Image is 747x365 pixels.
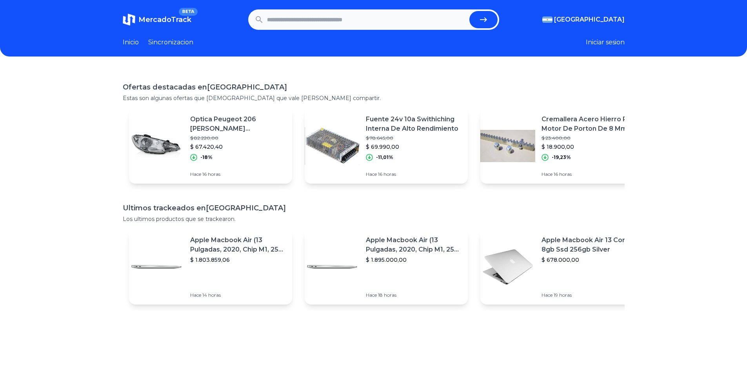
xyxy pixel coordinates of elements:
[148,38,193,47] a: Sincronizacion
[366,171,462,177] p: Hace 16 horas
[129,108,292,184] a: Featured imageOptica Peugeot 206 [PERSON_NAME] [PERSON_NAME] Parabola Simple$ 82.220,00$ 67.420,4...
[366,143,462,151] p: $ 69.990,00
[123,82,625,93] h1: Ofertas destacadas en [GEOGRAPHIC_DATA]
[366,135,462,141] p: $ 78.645,00
[366,235,462,254] p: Apple Macbook Air (13 Pulgadas, 2020, Chip M1, 256 Gb De Ssd, 8 Gb De Ram) - Plata
[190,292,286,298] p: Hace 14 horas
[542,115,637,133] p: Cremallera Acero Hierro Para Motor De Porton De 8 Mm
[190,171,286,177] p: Hace 16 horas
[366,292,462,298] p: Hace 18 horas
[190,143,286,151] p: $ 67.420,40
[542,171,637,177] p: Hace 16 horas
[190,115,286,133] p: Optica Peugeot 206 [PERSON_NAME] [PERSON_NAME] Parabola Simple
[179,8,197,16] span: BETA
[542,16,553,23] img: Argentina
[542,292,637,298] p: Hace 19 horas
[123,13,135,26] img: MercadoTrack
[305,239,360,294] img: Featured image
[542,15,625,24] button: [GEOGRAPHIC_DATA]
[190,235,286,254] p: Apple Macbook Air (13 Pulgadas, 2020, Chip M1, 256 Gb De Ssd, 8 Gb De Ram) - Plata
[123,203,625,214] h1: Ultimos trackeados en [GEOGRAPHIC_DATA]
[542,143,637,151] p: $ 18.900,00
[376,154,393,161] p: -11,01%
[123,215,625,223] p: Los ultimos productos que se trackearon.
[586,38,625,47] button: Iniciar sesion
[138,15,191,24] span: MercadoTrack
[366,256,462,264] p: $ 1.895.000,00
[129,229,292,305] a: Featured imageApple Macbook Air (13 Pulgadas, 2020, Chip M1, 256 Gb De Ssd, 8 Gb De Ram) - Plata$...
[305,119,360,173] img: Featured image
[542,256,637,264] p: $ 678.000,00
[480,239,535,294] img: Featured image
[123,13,191,26] a: MercadoTrackBETA
[305,108,468,184] a: Featured imageFuente 24v 10a Swithiching Interna De Alto Rendimiento$ 78.645,00$ 69.990,00-11,01%...
[554,15,625,24] span: [GEOGRAPHIC_DATA]
[366,115,462,133] p: Fuente 24v 10a Swithiching Interna De Alto Rendimiento
[200,154,213,161] p: -18%
[305,229,468,305] a: Featured imageApple Macbook Air (13 Pulgadas, 2020, Chip M1, 256 Gb De Ssd, 8 Gb De Ram) - Plata$...
[542,235,637,254] p: Apple Macbook Air 13 Core I5 8gb Ssd 256gb Silver
[190,256,286,264] p: $ 1.803.859,06
[542,135,637,141] p: $ 23.400,00
[480,229,643,305] a: Featured imageApple Macbook Air 13 Core I5 8gb Ssd 256gb Silver$ 678.000,00Hace 19 horas
[129,239,184,294] img: Featured image
[129,119,184,173] img: Featured image
[480,108,643,184] a: Featured imageCremallera Acero Hierro Para Motor De Porton De 8 Mm$ 23.400,00$ 18.900,00-19,23%Ha...
[480,119,535,173] img: Featured image
[552,154,571,161] p: -19,23%
[123,94,625,102] p: Estas son algunas ofertas que [DEMOGRAPHIC_DATA] que vale [PERSON_NAME] compartir.
[123,38,139,47] a: Inicio
[190,135,286,141] p: $ 82.220,00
